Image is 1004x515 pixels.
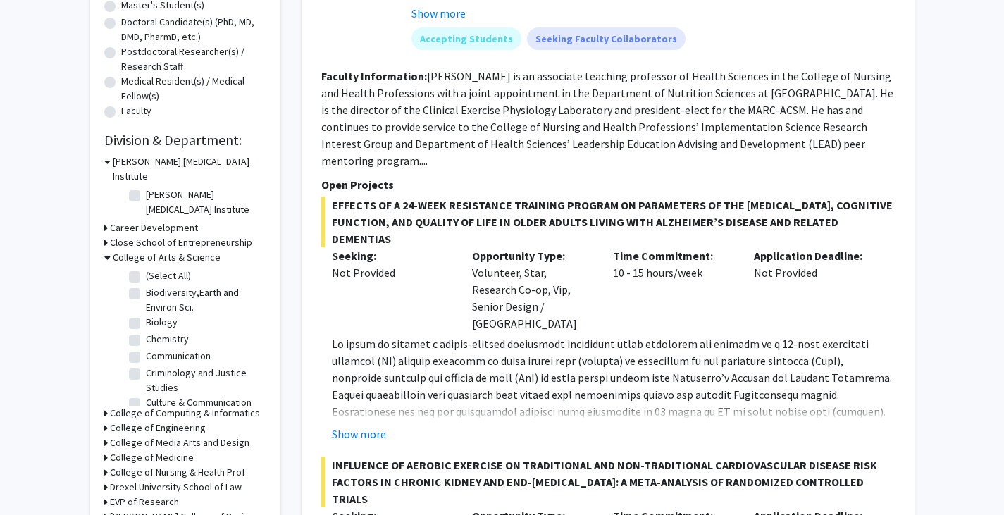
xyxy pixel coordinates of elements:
mat-chip: Accepting Students [411,27,521,50]
p: Open Projects [321,176,895,193]
p: Time Commitment: [613,247,733,264]
label: Postdoctoral Researcher(s) / Research Staff [121,44,266,74]
label: Criminology and Justice Studies [146,366,263,395]
h3: EVP of Research [110,495,179,509]
label: (Select All) [146,268,191,283]
label: Chemistry [146,332,189,347]
b: Faculty Information: [321,69,427,83]
span: INFLUENCE OF AEROBIC EXERCISE ON TRADITIONAL AND NON-TRADITIONAL CARDIOVASCULAR DISEASE RISK FACT... [321,457,895,507]
label: Culture & Communication [146,395,252,410]
p: Application Deadline: [754,247,874,264]
p: Seeking: [332,247,452,264]
h3: Drexel University School of Law [110,480,242,495]
mat-chip: Seeking Faculty Collaborators [527,27,686,50]
h3: College of Medicine [110,450,194,465]
label: [PERSON_NAME] [MEDICAL_DATA] Institute [146,187,263,217]
span: EFFECTS OF A 24-WEEK RESISTANCE TRAINING PROGRAM ON PARAMETERS OF THE [MEDICAL_DATA], COGNITIVE F... [321,197,895,247]
label: Biology [146,315,178,330]
iframe: Chat [11,452,60,504]
div: 10 - 15 hours/week [602,247,743,332]
h3: College of Computing & Informatics [110,406,260,421]
h2: Division & Department: [104,132,266,149]
h3: [PERSON_NAME] [MEDICAL_DATA] Institute [113,154,266,184]
h3: College of Nursing & Health Prof [110,465,245,480]
label: Medical Resident(s) / Medical Fellow(s) [121,74,266,104]
h3: Career Development [110,221,198,235]
label: Biodiversity,Earth and Environ Sci. [146,285,263,315]
h3: College of Media Arts and Design [110,435,249,450]
h3: College of Engineering [110,421,206,435]
h3: Close School of Entrepreneurship [110,235,252,250]
label: Doctoral Candidate(s) (PhD, MD, DMD, PharmD, etc.) [121,15,266,44]
button: Show more [411,5,466,22]
div: Not Provided [332,264,452,281]
button: Show more [332,426,386,442]
div: Not Provided [743,247,884,332]
label: Communication [146,349,211,364]
fg-read-more: [PERSON_NAME] is an associate teaching professor of Health Sciences in the College of Nursing and... [321,69,893,168]
p: Opportunity Type: [472,247,592,264]
label: Faculty [121,104,151,118]
div: Volunteer, Star, Research Co-op, Vip, Senior Design / [GEOGRAPHIC_DATA] [461,247,602,332]
h3: College of Arts & Science [113,250,221,265]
